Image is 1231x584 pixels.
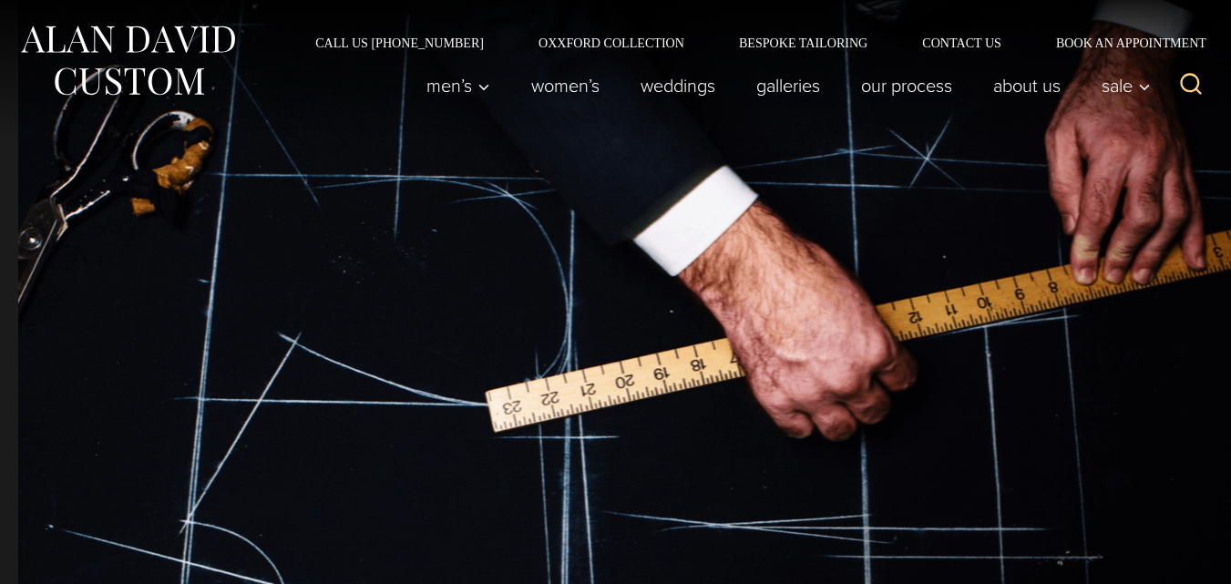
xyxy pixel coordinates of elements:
[1029,36,1213,49] a: Book an Appointment
[288,36,1213,49] nav: Secondary Navigation
[1102,77,1151,95] span: Sale
[18,20,237,101] img: Alan David Custom
[895,36,1029,49] a: Contact Us
[736,67,841,104] a: Galleries
[1169,64,1213,108] button: View Search Form
[841,67,973,104] a: Our Process
[288,36,511,49] a: Call Us [PHONE_NUMBER]
[973,67,1082,104] a: About Us
[621,67,736,104] a: weddings
[511,36,712,49] a: Oxxford Collection
[712,36,895,49] a: Bespoke Tailoring
[406,67,1161,104] nav: Primary Navigation
[426,77,490,95] span: Men’s
[511,67,621,104] a: Women’s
